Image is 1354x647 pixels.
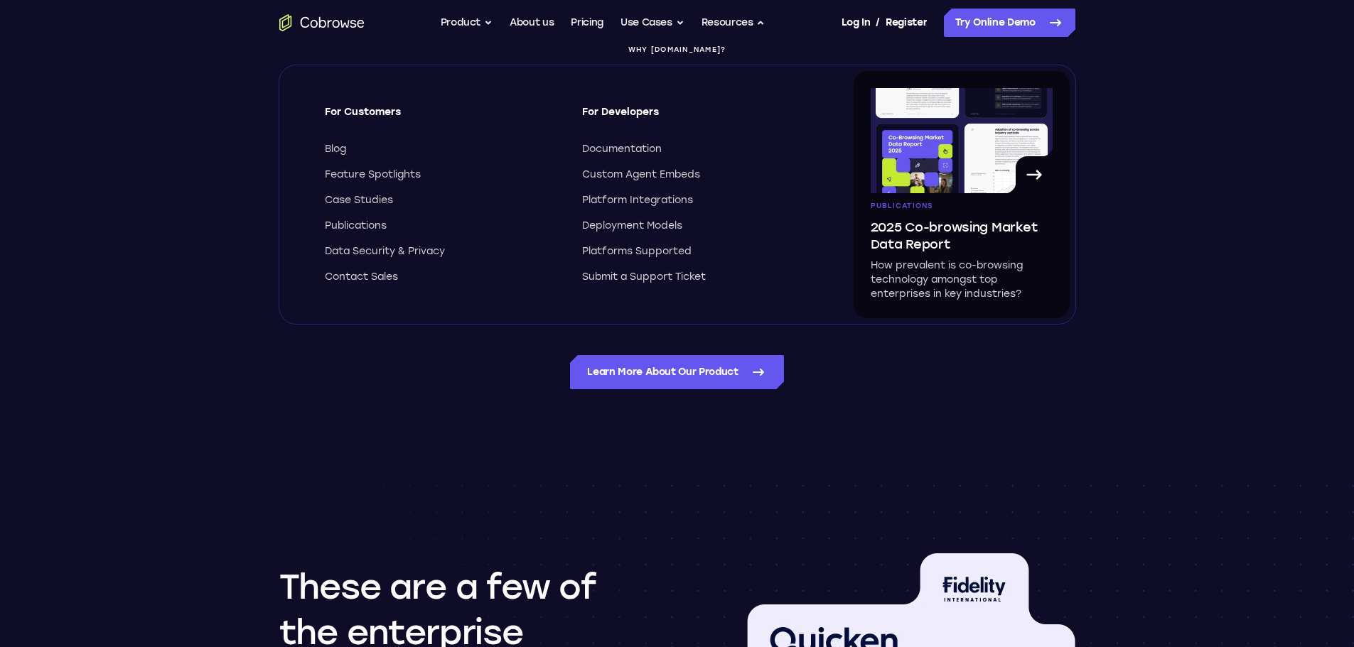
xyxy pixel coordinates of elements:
span: Contact Sales [325,270,398,284]
a: Feature Spotlights [325,168,557,182]
a: Learn more about our product [570,355,783,389]
a: Go to the home page [279,14,365,31]
a: Custom Agent Embeds [582,168,814,182]
button: Resources [702,9,765,37]
span: Platform Integrations [582,193,693,207]
a: Documentation [582,142,814,156]
a: Platform Integrations [582,193,814,207]
span: For Developers [582,105,814,131]
span: Custom Agent Embeds [582,168,700,182]
span: Documentation [582,142,662,156]
span: Submit a Support Ticket [582,270,706,284]
a: Log In [842,9,870,37]
span: Blog [325,142,346,156]
a: Platforms Supported [582,244,814,259]
a: Try Online Demo [944,9,1075,37]
a: Blog [325,142,557,156]
span: / [876,14,880,31]
span: For Customers [325,105,557,131]
a: Submit a Support Ticket [582,270,814,284]
a: Register [886,9,927,37]
span: Publications [871,202,933,210]
span: Deployment Models [582,219,682,233]
a: Contact Sales [325,270,557,284]
a: Pricing [571,9,603,37]
a: About us [510,9,554,37]
button: Use Cases [620,9,684,37]
p: How prevalent is co-browsing technology amongst top enterprises in key industries? [871,259,1053,301]
span: Data Security & Privacy [325,244,445,259]
span: Case Studies [325,193,393,207]
button: Product [441,9,493,37]
a: Case Studies [325,193,557,207]
span: 2025 Co-browsing Market Data Report [871,219,1053,253]
span: Feature Spotlights [325,168,421,182]
a: Deployment Models [582,219,814,233]
a: Data Security & Privacy [325,244,557,259]
a: Publications [325,219,557,233]
span: Platforms Supported [582,244,692,259]
p: WHY [DOMAIN_NAME]? [279,45,1075,54]
span: Publications [325,219,387,233]
img: A page from the browsing market ebook [871,88,1053,193]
